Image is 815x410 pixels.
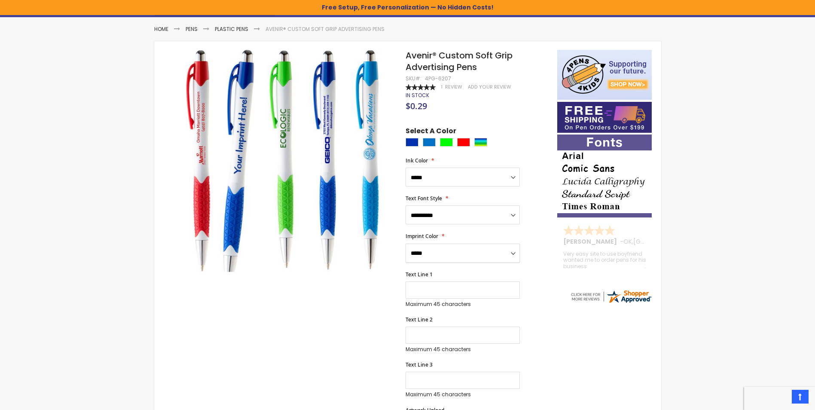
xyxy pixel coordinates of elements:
div: Very easy site to use boyfriend wanted me to order pens for his business [563,251,647,269]
p: Maximum 45 characters [406,301,520,308]
span: Avenir® Custom Soft Grip Advertising Pens [406,49,513,73]
span: Text Line 3 [406,361,433,368]
span: Ink Color [406,157,428,164]
li: Avenir® Custom Soft Grip Advertising Pens [266,26,385,33]
iframe: Google Customer Reviews [744,387,815,410]
div: 100% [406,84,436,90]
span: $0.29 [406,100,427,112]
div: Assorted [474,138,487,147]
a: 1 Review [441,84,464,90]
a: Pens [186,25,198,33]
span: Text Line 2 [406,316,433,323]
a: Add Your Review [468,84,511,90]
span: - , [620,237,696,246]
a: 4pens.com certificate URL [570,299,652,306]
span: 1 [441,84,443,90]
strong: SKU [406,75,421,82]
div: Lime Green [440,138,453,147]
img: 4pens 4 kids [557,50,652,100]
a: Plastic Pens [215,25,248,33]
p: Maximum 45 characters [406,346,520,353]
div: Blue Light [423,138,436,147]
span: In stock [406,92,429,99]
img: Avenir® Custom Soft Grip Advertising Pens [171,49,394,272]
span: Text Font Style [406,195,442,202]
a: Home [154,25,168,33]
span: [PERSON_NAME] [563,237,620,246]
img: font-personalization-examples [557,135,652,217]
div: Red [457,138,470,147]
img: 4pens.com widget logo [570,289,652,304]
div: Availability [406,92,429,99]
p: Maximum 45 characters [406,391,520,398]
span: Review [445,84,462,90]
div: Blue [406,138,418,147]
span: [GEOGRAPHIC_DATA] [633,237,696,246]
span: Select A Color [406,126,456,138]
span: OK [623,237,632,246]
span: Text Line 1 [406,271,433,278]
img: Free shipping on orders over $199 [557,102,652,133]
div: 4PG-6207 [425,75,451,82]
span: Imprint Color [406,233,438,240]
